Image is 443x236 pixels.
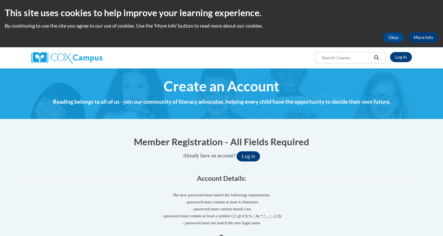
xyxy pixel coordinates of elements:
[372,54,381,62] button: Search
[197,174,246,182] span: Account Details:
[390,52,412,62] a: Log In
[5,6,438,19] h2: This site uses cookies to help improve your learning experience.
[408,32,438,43] a: More Info
[27,135,417,148] h1: Member Registration - All Fields Required
[173,193,270,197] span: The new password must match the following requirements:
[383,32,404,43] button: Okay
[237,151,260,161] button: Log in
[321,54,372,62] input: Search Courses
[183,153,236,158] span: Already have an account?
[164,78,279,95] span: Create an Account
[5,22,438,29] p: By continuing to use the site you agree to our use of cookies. Use the ‘More info’ button to read...
[31,52,102,63] img: Cox Campus
[27,98,417,106] h4: Reading belongs to all of us - join our community of literacy advocates, helping every child have...
[27,199,417,226] span: - password must contain at least 4 characters - password must contain mixed case - password must ...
